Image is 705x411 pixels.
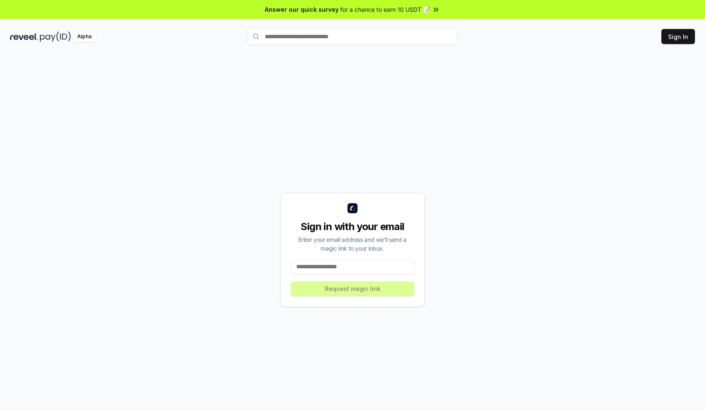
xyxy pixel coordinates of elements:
[73,31,96,42] div: Alpha
[291,235,414,253] div: Enter your email address and we’ll send a magic link to your inbox.
[661,29,695,44] button: Sign In
[40,31,71,42] img: pay_id
[10,31,38,42] img: reveel_dark
[291,220,414,233] div: Sign in with your email
[347,203,358,213] img: logo_small
[340,5,430,14] span: for a chance to earn 10 USDT 📝
[265,5,339,14] span: Answer our quick survey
